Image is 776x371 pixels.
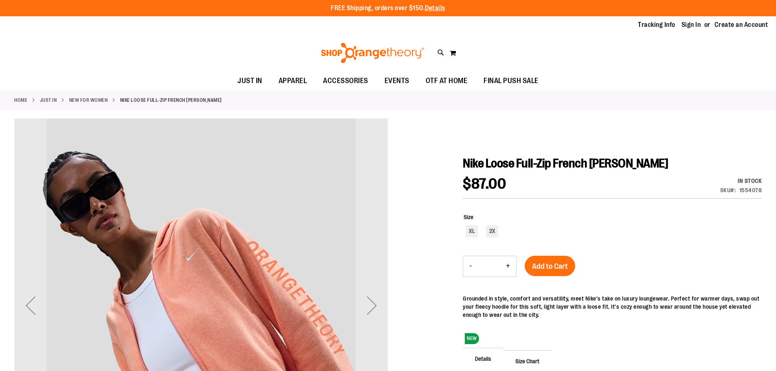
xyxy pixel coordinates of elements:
a: OTF AT HOME [418,72,476,90]
a: EVENTS [376,72,418,90]
span: Add to Cart [532,262,568,271]
a: JUST IN [229,72,270,90]
input: Product quantity [478,257,500,276]
span: Size [464,214,473,220]
span: NEW [465,333,479,344]
div: 1554078 [739,186,762,194]
a: Details [425,4,445,12]
a: Home [14,97,27,104]
button: Decrease product quantity [463,256,478,277]
a: JUST IN [40,97,57,104]
button: Add to Cart [525,256,575,276]
div: 2X [486,225,498,237]
strong: Nike Loose Full-Zip French [PERSON_NAME] [120,97,222,104]
a: Tracking Info [638,20,675,29]
span: $87.00 [463,176,506,192]
div: Availability [720,177,762,185]
a: Create an Account [714,20,768,29]
span: Details [463,348,503,369]
a: ACCESSORIES [315,72,376,90]
span: JUST IN [237,72,262,90]
a: Sign In [681,20,701,29]
span: FINAL PUSH SALE [484,72,539,90]
span: OTF AT HOME [426,72,468,90]
a: FINAL PUSH SALE [475,72,547,90]
button: Increase product quantity [500,256,516,277]
strong: SKU [720,187,736,193]
p: FREE Shipping, orders over $150. [331,4,445,13]
span: Nike Loose Full-Zip French [PERSON_NAME] [463,156,668,170]
a: APPAREL [270,72,315,90]
img: Shop Orangetheory [320,43,425,63]
span: ACCESSORIES [323,72,368,90]
div: XL [466,225,478,237]
span: EVENTS [385,72,409,90]
div: Grounded in style, comfort and versatility, meet Nike's take on luxury loungewear. Perfect for wa... [463,294,762,319]
span: APPAREL [279,72,307,90]
a: New for Women [69,97,108,104]
div: In stock [720,177,762,185]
